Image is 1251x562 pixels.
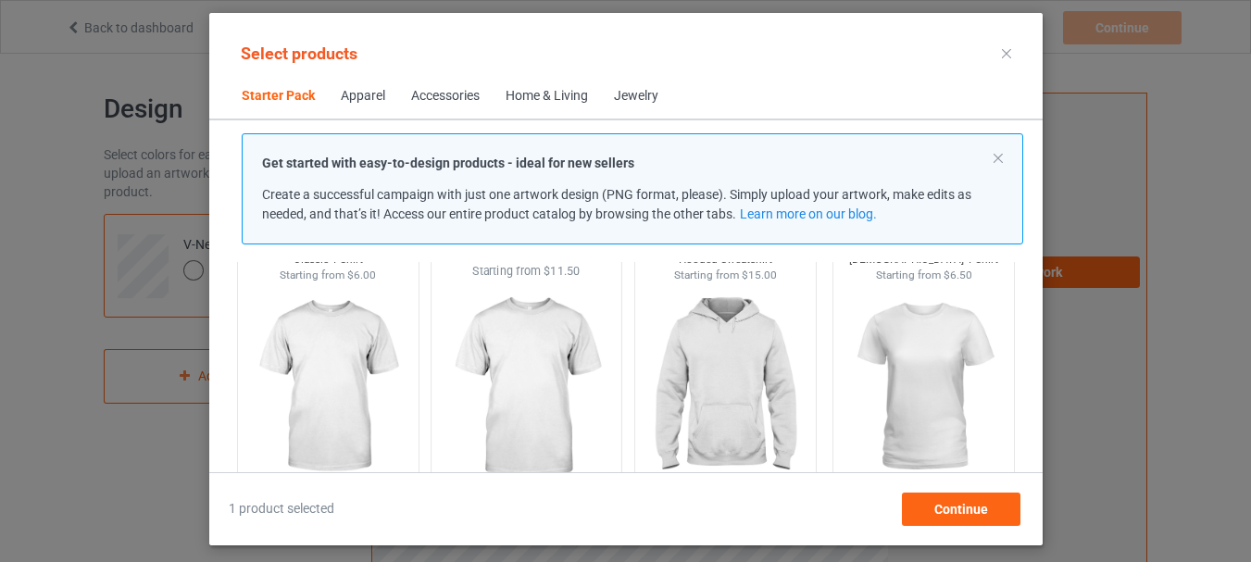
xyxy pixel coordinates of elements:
span: $15.00 [741,269,776,281]
img: regular.jpg [439,280,613,497]
span: $6.50 [943,269,971,281]
div: Accessories [411,87,480,106]
span: Continue [933,502,987,517]
div: Starting from [833,268,1014,283]
div: Starting from [634,268,815,283]
a: Learn more on our blog. [739,206,876,221]
strong: Get started with easy-to-design products - ideal for new sellers [262,156,634,170]
span: 1 product selected [229,500,334,518]
span: Create a successful campaign with just one artwork design (PNG format, please). Simply upload you... [262,187,971,221]
div: Continue [901,493,1020,526]
span: Starter Pack [229,74,328,119]
img: regular.jpg [244,283,410,491]
div: Apparel [341,87,385,106]
div: Home & Living [506,87,588,106]
span: $6.00 [347,269,376,281]
div: Jewelry [614,87,658,106]
img: regular.jpg [642,283,807,491]
span: $11.50 [544,264,581,278]
div: Starting from [237,268,418,283]
div: Starting from [432,263,621,279]
img: regular.jpg [841,283,1007,491]
span: Select products [241,44,357,63]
